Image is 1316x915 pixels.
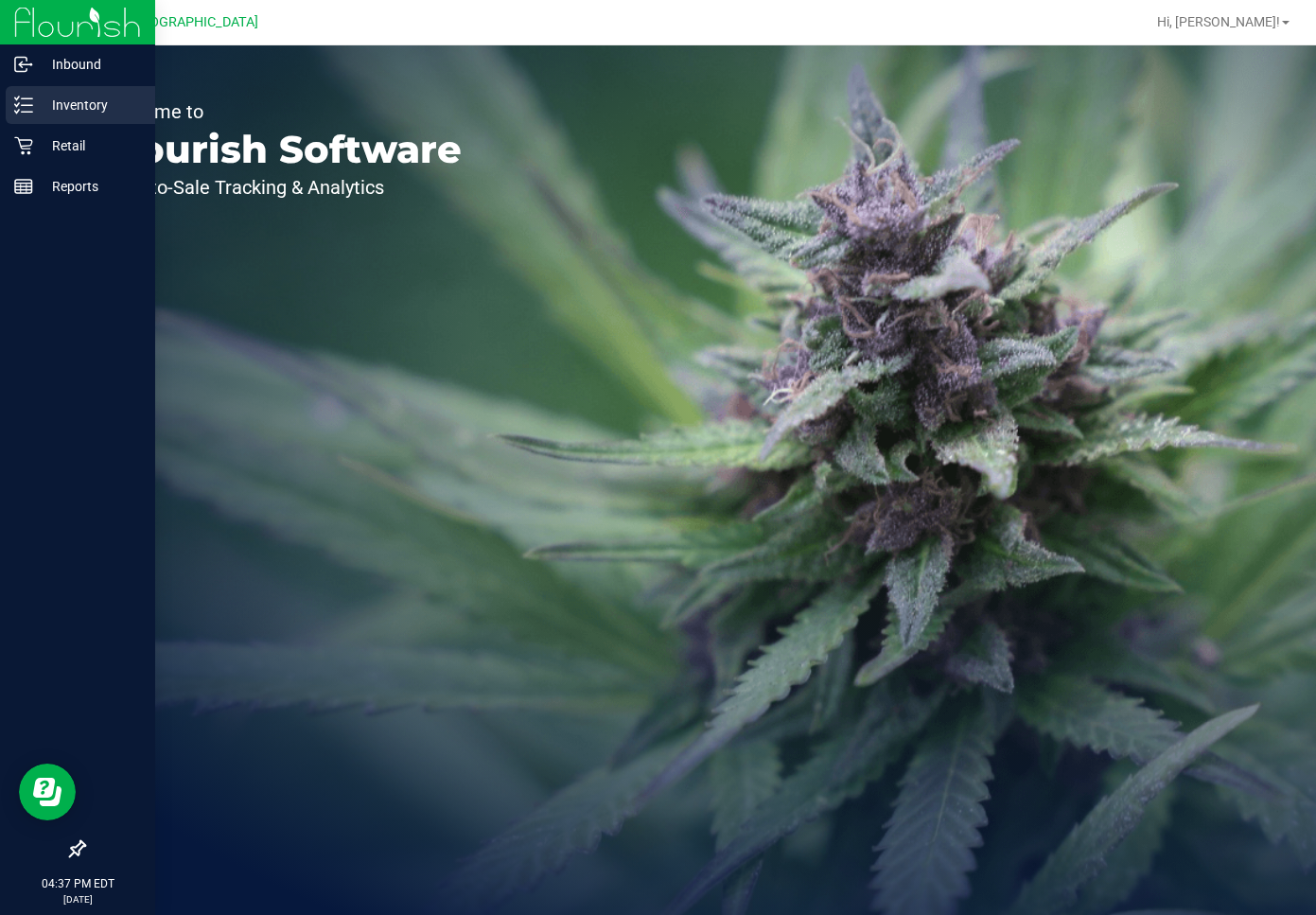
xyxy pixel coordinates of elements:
[102,131,462,168] p: Flourish Software
[102,102,462,121] p: Welcome to
[1157,14,1280,29] span: Hi, [PERSON_NAME]!
[19,764,76,820] iframe: Resource center
[33,94,147,116] p: Inventory
[14,55,33,74] inline-svg: Inbound
[33,175,147,198] p: Reports
[102,178,462,197] p: Seed-to-Sale Tracking & Analytics
[14,177,33,196] inline-svg: Reports
[129,14,258,30] span: [GEOGRAPHIC_DATA]
[14,96,33,114] inline-svg: Inventory
[9,875,147,892] p: 04:37 PM EDT
[9,892,147,906] p: [DATE]
[14,136,33,155] inline-svg: Retail
[33,134,147,157] p: Retail
[33,53,147,76] p: Inbound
